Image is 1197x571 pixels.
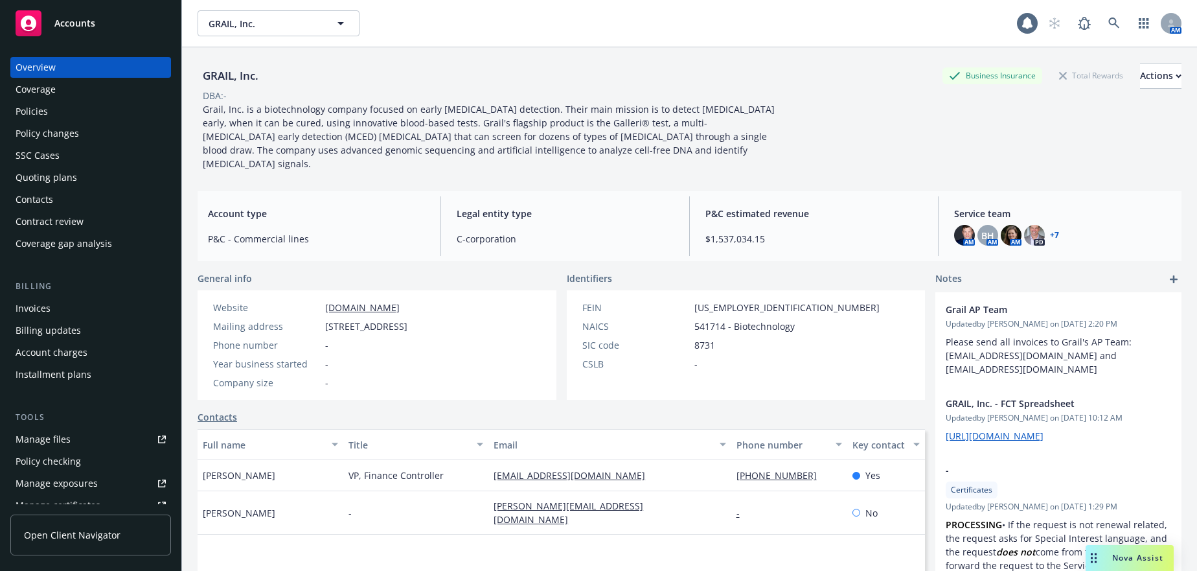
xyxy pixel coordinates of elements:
[865,469,880,482] span: Yes
[1140,63,1181,89] button: Actions
[10,145,171,166] a: SSC Cases
[946,463,1137,477] span: -
[16,211,84,232] div: Contract review
[10,298,171,319] a: Invoices
[10,364,171,385] a: Installment plans
[16,342,87,363] div: Account charges
[582,357,689,371] div: CSLB
[1086,545,1174,571] button: Nova Assist
[10,123,171,144] a: Policy changes
[198,429,343,460] button: Full name
[865,506,878,520] span: No
[1101,10,1127,36] a: Search
[1053,67,1130,84] div: Total Rewards
[582,338,689,352] div: SIC code
[736,469,827,482] a: [PHONE_NUMBER]
[10,342,171,363] a: Account charges
[488,429,731,460] button: Email
[16,429,71,450] div: Manage files
[203,469,275,482] span: [PERSON_NAME]
[209,17,321,30] span: GRAIL, Inc.
[10,167,171,188] a: Quoting plans
[16,298,51,319] div: Invoices
[1112,552,1163,563] span: Nova Assist
[348,469,444,482] span: VP, Finance Controller
[348,506,352,520] span: -
[10,280,171,293] div: Billing
[16,495,100,516] div: Manage certificates
[16,233,112,254] div: Coverage gap analysis
[694,338,715,352] span: 8731
[736,507,750,519] a: -
[198,67,264,84] div: GRAIL, Inc.
[942,67,1042,84] div: Business Insurance
[946,430,1043,442] a: [URL][DOMAIN_NAME]
[213,301,320,314] div: Website
[10,79,171,100] a: Coverage
[10,211,171,232] a: Contract review
[946,303,1137,316] span: Grail AP Team
[10,189,171,210] a: Contacts
[54,18,95,29] span: Accounts
[24,528,120,542] span: Open Client Navigator
[10,429,171,450] a: Manage files
[10,101,171,122] a: Policies
[582,320,689,333] div: NAICS
[494,500,643,526] a: [PERSON_NAME][EMAIL_ADDRESS][DOMAIN_NAME]
[1001,225,1021,246] img: photo
[457,207,674,220] span: Legal entity type
[10,320,171,341] a: Billing updates
[325,301,400,314] a: [DOMAIN_NAME]
[457,232,674,246] span: C-corporation
[198,272,252,285] span: General info
[996,546,1036,558] em: does not
[954,225,975,246] img: photo
[1140,64,1181,88] div: Actions
[10,233,171,254] a: Coverage gap analysis
[213,338,320,352] div: Phone number
[343,429,489,460] button: Title
[10,5,171,41] a: Accounts
[1024,225,1045,246] img: photo
[736,438,828,452] div: Phone number
[16,145,60,166] div: SSC Cases
[946,336,1134,375] span: Please send all invoices to Grail's AP Team: [EMAIL_ADDRESS][DOMAIN_NAME] and [EMAIL_ADDRESS][DOM...
[946,397,1137,410] span: GRAIL, Inc. - FCT Spreadsheet
[731,429,848,460] button: Phone number
[946,412,1171,424] span: Updated by [PERSON_NAME] on [DATE] 10:12 AM
[10,495,171,516] a: Manage certificates
[16,79,56,100] div: Coverage
[582,301,689,314] div: FEIN
[694,357,698,371] span: -
[946,519,1002,531] strong: PROCESSING
[203,506,275,520] span: [PERSON_NAME]
[10,473,171,494] a: Manage exposures
[567,272,612,285] span: Identifiers
[16,189,53,210] div: Contacts
[325,376,328,390] span: -
[16,451,81,472] div: Policy checking
[705,232,922,246] span: $1,537,034.15
[10,57,171,78] a: Overview
[325,338,328,352] span: -
[10,451,171,472] a: Policy checking
[16,123,79,144] div: Policy changes
[935,272,962,287] span: Notes
[494,469,655,482] a: [EMAIL_ADDRESS][DOMAIN_NAME]
[847,429,925,460] button: Key contact
[203,438,324,452] div: Full name
[1131,10,1157,36] a: Switch app
[694,301,880,314] span: [US_EMPLOYER_IDENTIFICATION_NUMBER]
[16,320,81,341] div: Billing updates
[10,411,171,424] div: Tools
[213,320,320,333] div: Mailing address
[1042,10,1067,36] a: Start snowing
[852,438,906,452] div: Key contact
[16,167,77,188] div: Quoting plans
[946,318,1171,330] span: Updated by [PERSON_NAME] on [DATE] 2:20 PM
[213,376,320,390] div: Company size
[705,207,922,220] span: P&C estimated revenue
[951,484,992,496] span: Certificates
[16,473,98,494] div: Manage exposures
[935,292,1181,386] div: Grail AP TeamUpdatedby [PERSON_NAME] on [DATE] 2:20 PMPlease send all invoices to Grail's AP Team...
